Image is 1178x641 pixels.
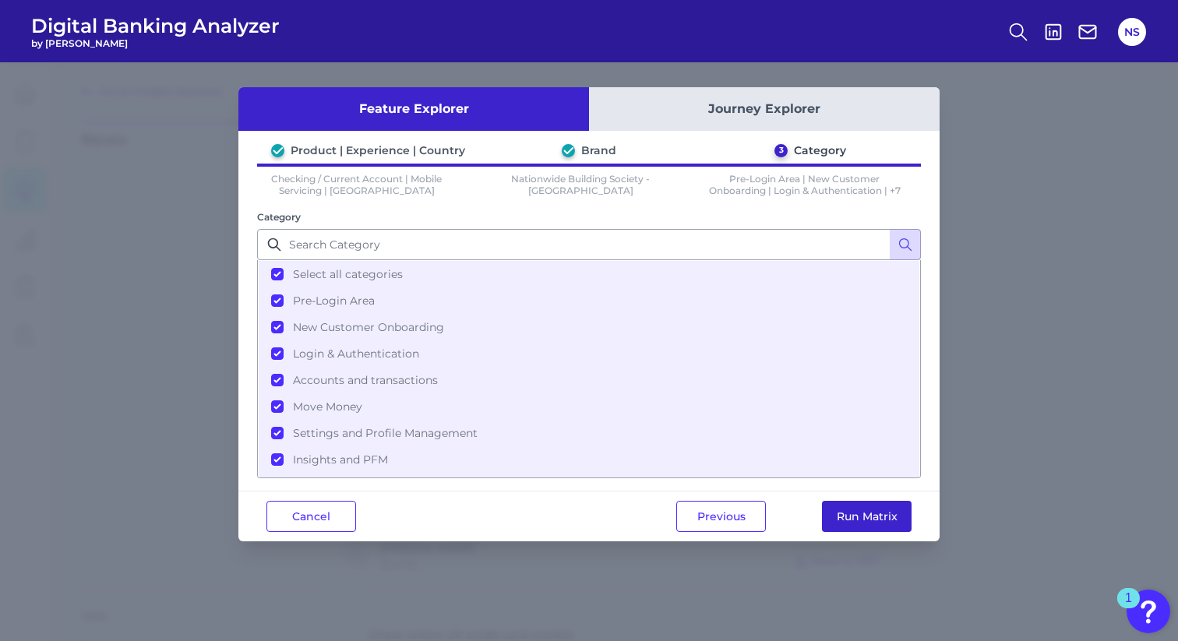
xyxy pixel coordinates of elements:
[259,314,919,340] button: New Customer Onboarding
[259,287,919,314] button: Pre-Login Area
[291,143,465,157] div: Product | Experience | Country
[31,14,280,37] span: Digital Banking Analyzer
[238,87,589,131] button: Feature Explorer
[293,426,478,440] span: Settings and Profile Management
[705,173,905,196] p: Pre-Login Area | New Customer Onboarding | Login & Authentication | +7
[266,501,356,532] button: Cancel
[293,294,375,308] span: Pre-Login Area
[293,320,444,334] span: New Customer Onboarding
[259,367,919,393] button: Accounts and transactions
[676,501,766,532] button: Previous
[293,267,403,281] span: Select all categories
[293,400,362,414] span: Move Money
[1125,598,1132,618] div: 1
[293,453,388,467] span: Insights and PFM
[31,37,280,49] span: by [PERSON_NAME]
[257,173,457,196] p: Checking / Current Account | Mobile Servicing | [GEOGRAPHIC_DATA]
[293,347,419,361] span: Login & Authentication
[257,211,301,223] label: Category
[794,143,846,157] div: Category
[589,87,940,131] button: Journey Explorer
[259,340,919,367] button: Login & Authentication
[259,473,919,499] button: Alerts
[293,373,438,387] span: Accounts and transactions
[822,501,912,532] button: Run Matrix
[481,173,681,196] p: Nationwide Building Society - [GEOGRAPHIC_DATA]
[257,229,921,260] input: Search Category
[259,393,919,420] button: Move Money
[259,261,919,287] button: Select all categories
[1127,590,1170,633] button: Open Resource Center, 1 new notification
[1118,18,1146,46] button: NS
[774,144,788,157] div: 3
[259,446,919,473] button: Insights and PFM
[259,420,919,446] button: Settings and Profile Management
[581,143,616,157] div: Brand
